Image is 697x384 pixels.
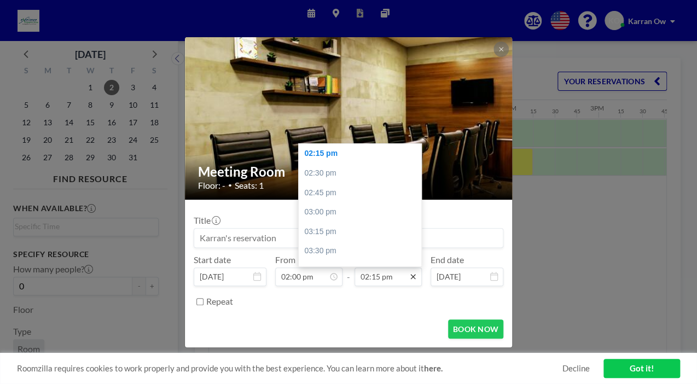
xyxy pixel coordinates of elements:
[299,222,427,242] div: 03:15 pm
[299,164,427,183] div: 02:30 pm
[194,215,219,226] label: Title
[299,241,427,261] div: 03:30 pm
[228,181,232,189] span: •
[206,296,233,307] label: Repeat
[562,363,590,374] a: Decline
[198,180,225,191] span: Floor: -
[448,319,503,339] button: BOOK NOW
[198,164,500,180] h2: Meeting Room
[299,202,427,222] div: 03:00 pm
[17,363,562,374] span: Roomzilla requires cookies to work properly and provide you with the best experience. You can lea...
[299,261,427,281] div: 03:45 pm
[235,180,264,191] span: Seats: 1
[431,254,464,265] label: End date
[299,183,427,203] div: 02:45 pm
[347,258,350,282] span: -
[424,363,443,373] a: here.
[194,229,503,247] input: Karran's reservation
[299,144,427,164] div: 02:15 pm
[603,359,680,378] a: Got it!
[194,254,231,265] label: Start date
[185,9,513,228] img: 537.jpg
[275,254,295,265] label: From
